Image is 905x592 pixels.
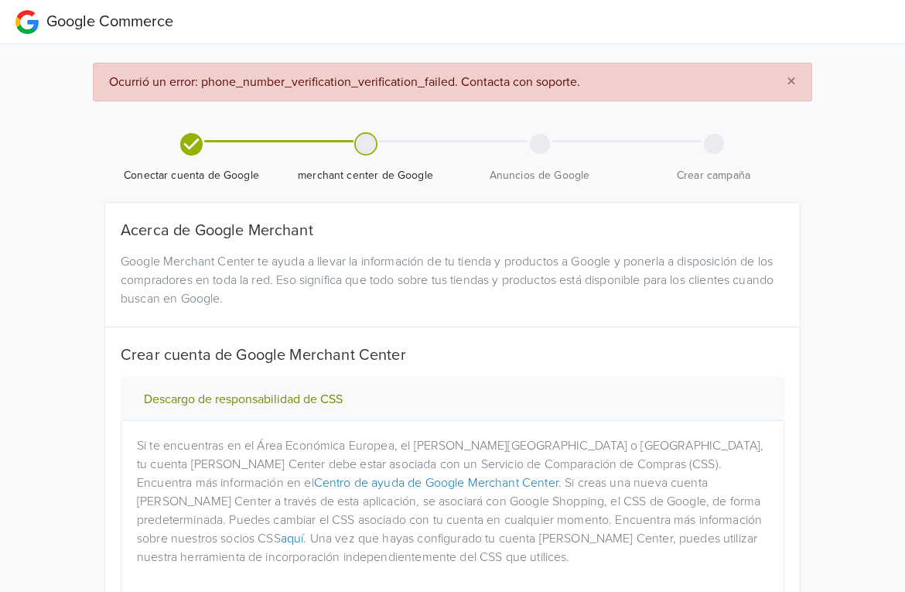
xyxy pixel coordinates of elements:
[121,346,784,364] h5: Crear cuenta de Google Merchant Center
[771,63,811,101] button: Close
[111,168,272,183] span: Conectar cuenta de Google
[139,392,347,408] button: Descargo de responsabilidad de CSS
[137,436,768,566] p: Si te encuentras en el Área Económica Europea, el [PERSON_NAME][GEOGRAPHIC_DATA] o [GEOGRAPHIC_DA...
[459,168,620,183] span: Anuncios de Google
[314,475,558,491] a: Centro de ayuda de Google Merchant Center
[281,531,304,546] a: aquí
[633,168,794,183] span: Crear campaña
[121,221,784,240] h5: Acerca de Google Merchant
[109,252,796,308] div: Google Merchant Center te ayuda a llevar la información de tu tienda y productos a Google y poner...
[787,70,796,93] span: ×
[46,12,173,31] span: Google Commerce
[285,168,446,183] span: merchant center de Google
[109,74,580,90] span: Ocurrió un error: phone_number_verification_verification_failed. Contacta con soporte.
